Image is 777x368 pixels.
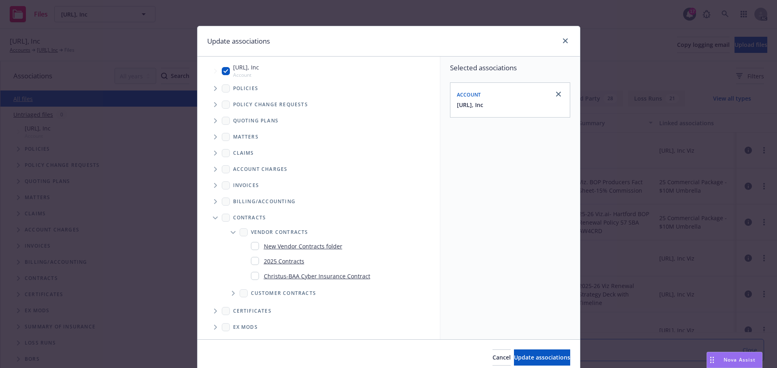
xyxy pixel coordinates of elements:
span: Vendor Contracts [251,230,308,235]
span: Ex Mods [233,325,258,330]
span: Account [457,91,481,98]
span: Policy change requests [233,102,308,107]
a: close [554,89,563,99]
div: Tree Example [197,61,440,193]
a: 2025 Contracts [264,257,304,265]
span: Nova Assist [724,356,756,363]
span: Billing/Accounting [233,199,296,204]
button: Update associations [514,349,570,366]
a: close [560,36,570,46]
span: Account [233,71,259,78]
span: Customer Contracts [251,291,316,296]
span: Certificates [233,309,272,313]
span: Claims [233,151,254,156]
span: Quoting plans [233,118,279,123]
span: Cancel [493,353,511,361]
div: Drag to move [707,352,717,368]
span: Invoices [233,183,259,188]
span: Contracts [233,215,266,220]
button: Nova Assist [707,352,762,368]
span: Policies [233,86,259,91]
a: Christus-BAA Cyber Insurance Contract [264,272,370,280]
span: Update associations [514,353,570,361]
button: Cancel [493,349,511,366]
span: [URL], Inc [233,63,259,71]
span: Selected associations [450,63,570,73]
span: Matters [233,135,259,139]
span: Account charges [233,167,288,172]
button: [URL], Inc [457,101,483,109]
a: New Vendor Contracts folder [264,242,342,250]
h1: Update associations [207,36,270,46]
